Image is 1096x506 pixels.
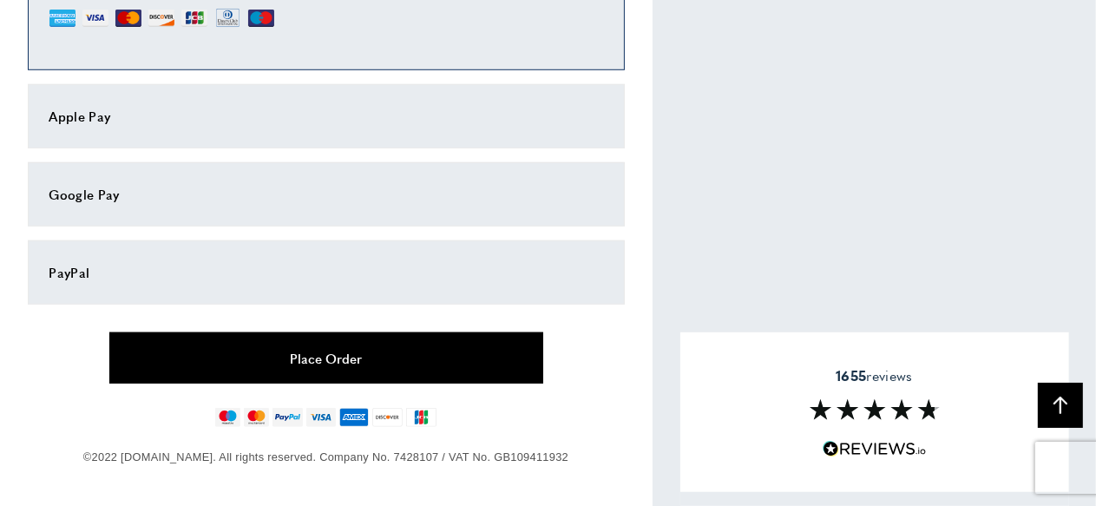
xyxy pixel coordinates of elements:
img: visa [306,408,335,427]
button: Place Order [109,332,543,384]
div: Apple Pay [49,106,603,127]
span: reviews [836,367,912,384]
img: MC.png [115,5,141,31]
img: AE.png [49,5,75,31]
strong: 1655 [836,365,866,385]
img: MI.png [248,5,274,31]
img: DI.png [148,5,174,31]
img: maestro [215,408,240,427]
div: Google Pay [49,184,603,205]
div: PayPal [49,262,603,283]
img: Reviews.io 5 stars [823,441,927,457]
span: ©2022 [DOMAIN_NAME]. All rights reserved. Company No. 7428107 / VAT No. GB109411932 [83,450,568,463]
img: paypal [272,408,303,427]
img: Reviews section [810,399,940,420]
img: mastercard [244,408,269,427]
img: jcb [406,408,436,427]
img: JCB.png [181,5,207,31]
img: american-express [339,408,370,427]
img: discover [372,408,403,427]
img: VI.png [82,5,108,31]
img: DN.png [214,5,242,31]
